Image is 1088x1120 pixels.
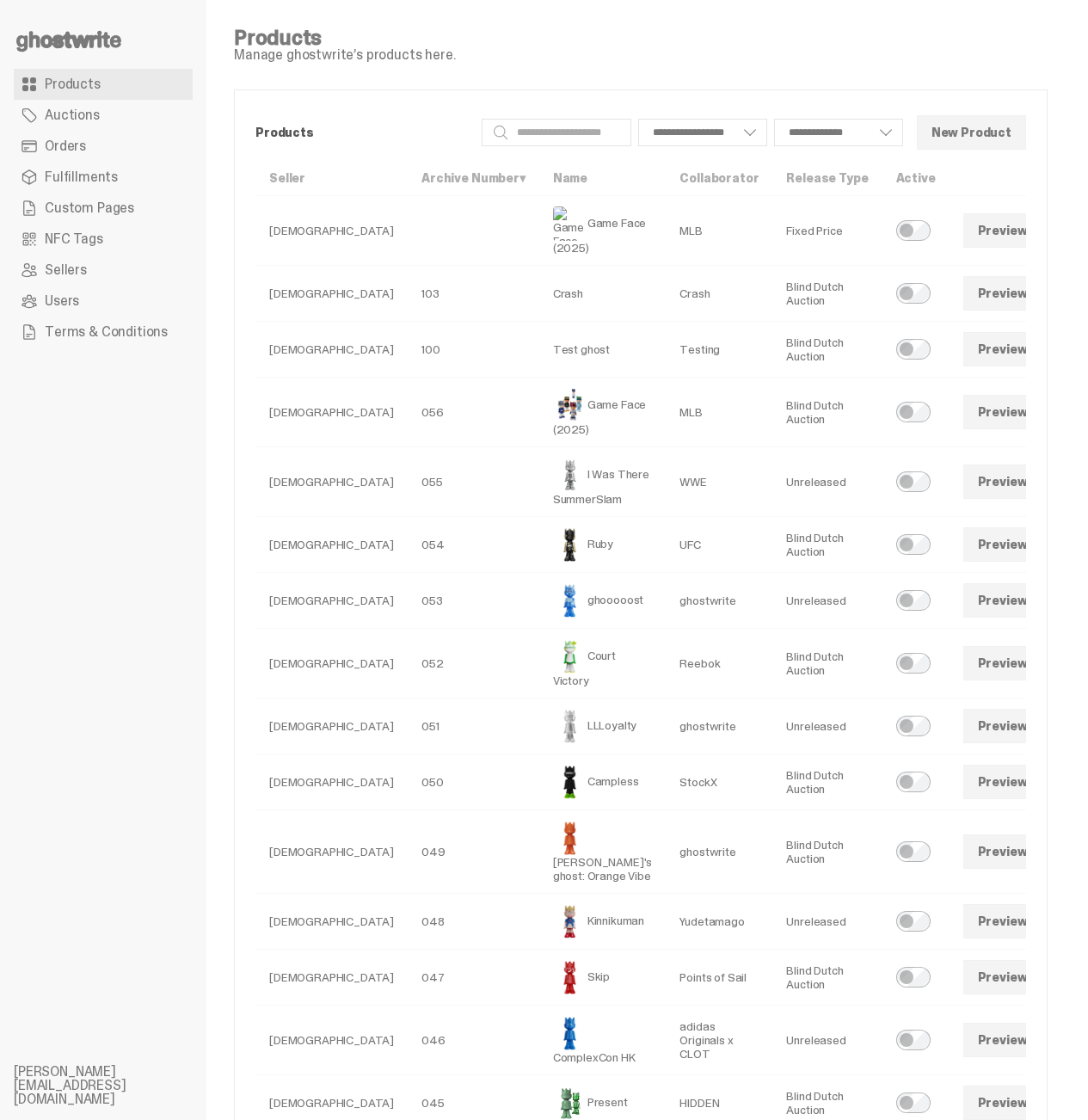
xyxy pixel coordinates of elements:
td: 054 [408,517,539,573]
td: [DEMOGRAPHIC_DATA] [255,1006,408,1075]
td: adidas Originals x CLOT [666,1006,772,1075]
td: WWE [666,447,772,517]
td: StockX [666,754,772,810]
td: 047 [408,950,539,1006]
td: 046 [408,1006,539,1075]
td: Unreleased [772,698,882,754]
span: Fulfillments [45,170,118,184]
td: Game Face (2025) [539,196,667,266]
a: Preview [963,1086,1042,1120]
td: 052 [408,629,539,698]
a: Preview [963,834,1042,869]
td: [DEMOGRAPHIC_DATA] [255,950,408,1006]
td: [DEMOGRAPHIC_DATA] [255,629,408,698]
td: Yudetamago [666,894,772,950]
a: Preview [963,213,1042,248]
td: 103 [408,266,539,322]
td: Test ghost [539,322,667,378]
td: Ruby [539,517,667,573]
td: Unreleased [772,894,882,950]
a: Preview [963,765,1042,799]
td: [PERSON_NAME]'s ghost: Orange Vibe [539,810,667,894]
span: Orders [45,139,86,153]
a: Custom Pages [14,193,193,224]
img: LLLoyalty [553,709,587,743]
td: 049 [408,810,539,894]
td: [DEMOGRAPHIC_DATA] [255,196,408,266]
a: Fulfillments [14,162,193,193]
td: MLB [666,196,772,266]
a: Preview [963,276,1042,311]
li: [PERSON_NAME][EMAIL_ADDRESS][DOMAIN_NAME] [14,1065,220,1106]
a: Terms & Conditions [14,317,193,348]
td: [DEMOGRAPHIC_DATA] [255,378,408,447]
td: Crash [666,266,772,322]
span: Terms & Conditions [45,325,168,339]
th: Seller [255,161,408,196]
a: Preview [963,960,1042,994]
img: Court Victory [553,639,587,674]
td: ghostwrite [666,810,772,894]
button: New Product [917,115,1026,150]
a: Active [896,170,936,186]
td: Blind Dutch Auction [772,266,882,322]
td: Game Face (2025) [539,378,667,447]
td: 051 [408,698,539,754]
td: Blind Dutch Auction [772,950,882,1006]
td: LLLoyalty [539,698,667,754]
a: Preview [963,332,1042,366]
td: Unreleased [772,447,882,517]
td: MLB [666,378,772,447]
td: Testing [666,322,772,378]
span: Custom Pages [45,201,134,215]
td: [DEMOGRAPHIC_DATA] [255,517,408,573]
td: ComplexCon HK [539,1006,667,1075]
span: NFC Tags [45,232,103,246]
td: ghooooost [539,573,667,629]
td: [DEMOGRAPHIC_DATA] [255,810,408,894]
a: Preview [963,646,1042,680]
img: ghooooost [553,583,587,618]
h4: Products [234,28,456,48]
a: Orders [14,131,193,162]
td: [DEMOGRAPHIC_DATA] [255,322,408,378]
th: Name [539,161,667,196]
td: Kinnikuman [539,894,667,950]
span: ▾ [519,170,526,186]
td: ghostwrite [666,698,772,754]
td: 056 [408,378,539,447]
td: [DEMOGRAPHIC_DATA] [255,447,408,517]
th: Collaborator [666,161,772,196]
td: Blind Dutch Auction [772,754,882,810]
td: Points of Sail [666,950,772,1006]
a: NFC Tags [14,224,193,255]
p: Manage ghostwrite’s products here. [234,48,456,62]
td: Blind Dutch Auction [772,629,882,698]
span: Users [45,294,79,308]
td: Unreleased [772,1006,882,1075]
img: Skip [553,960,587,994]
td: Unreleased [772,573,882,629]
td: Blind Dutch Auction [772,322,882,378]
img: Kinnikuman [553,904,587,938]
td: Fixed Price [772,196,882,266]
td: Court Victory [539,629,667,698]
td: Crash [539,266,667,322]
a: Preview [963,709,1042,743]
a: Preview [963,904,1042,938]
img: I Was There SummerSlam [553,458,587,492]
a: Preview [963,465,1042,499]
a: Preview [963,1023,1042,1057]
img: Schrödinger's ghost: Orange Vibe [553,821,587,855]
span: Auctions [45,108,100,122]
img: Campless [553,765,587,799]
td: UFC [666,517,772,573]
td: I Was There SummerSlam [539,447,667,517]
a: Auctions [14,100,193,131]
th: Release Type [772,161,882,196]
img: Ruby [553,527,587,562]
td: [DEMOGRAPHIC_DATA] [255,698,408,754]
a: Preview [963,527,1042,562]
td: 053 [408,573,539,629]
td: [DEMOGRAPHIC_DATA] [255,573,408,629]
